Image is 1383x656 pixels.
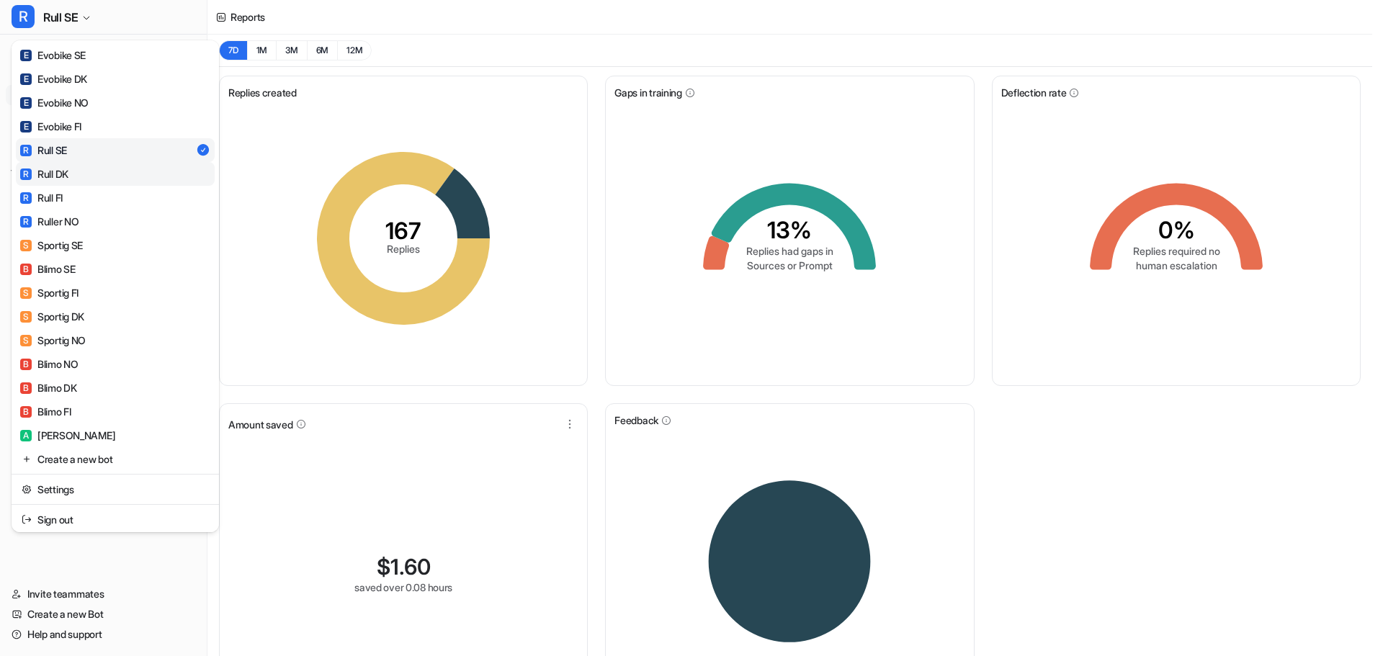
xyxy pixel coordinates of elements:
span: B [20,264,32,275]
div: Rull FI [20,190,63,205]
span: E [20,97,32,109]
span: R [20,145,32,156]
div: Sportig DK [20,309,84,324]
div: Rull SE [20,143,67,158]
span: S [20,335,32,346]
img: reset [22,482,32,497]
div: Sportig FI [20,285,79,300]
span: S [20,287,32,299]
span: E [20,121,32,132]
div: Sportig SE [20,238,83,253]
div: Evobike FI [20,119,81,134]
div: Blimo FI [20,404,71,419]
div: Rull DK [20,166,68,181]
span: B [20,359,32,370]
span: R [20,169,32,180]
div: Blimo DK [20,380,77,395]
div: [PERSON_NAME] [20,428,115,443]
img: reset [22,512,32,527]
div: Sportig NO [20,333,86,348]
div: Blimo SE [20,261,76,277]
img: reset [22,451,32,467]
span: S [20,240,32,251]
a: Settings [16,477,215,501]
div: Blimo NO [20,356,79,372]
span: B [20,382,32,394]
span: R [20,216,32,228]
span: B [20,406,32,418]
a: Sign out [16,508,215,531]
div: Evobike NO [20,95,89,110]
span: E [20,73,32,85]
span: R [20,192,32,204]
span: A [20,430,32,441]
span: R [12,5,35,28]
a: Create a new bot [16,447,215,471]
span: Rull SE [43,7,78,27]
div: Ruller NO [20,214,79,229]
div: Evobike SE [20,48,86,63]
div: Evobike DK [20,71,87,86]
div: RRull SE [12,40,219,532]
span: S [20,311,32,323]
span: E [20,50,32,61]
